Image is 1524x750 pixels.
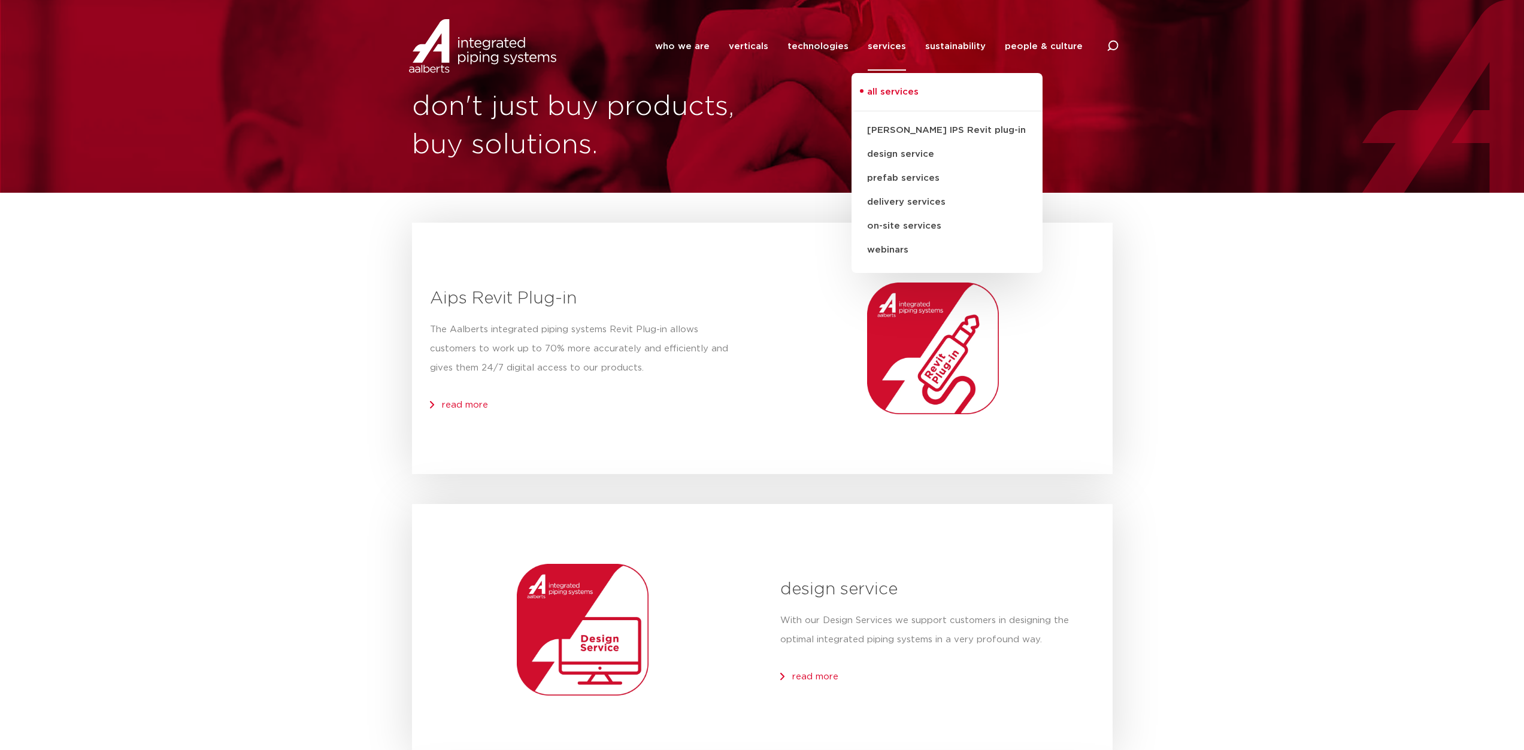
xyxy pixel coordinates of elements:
a: sustainability [925,22,986,71]
a: all services [852,85,1043,111]
a: design service [852,142,1043,166]
h1: don't just buy products, buy solutions. [412,88,756,165]
a: read more [442,400,488,409]
img: Aalberts_IPS_icon_revit_plugin_rgb.png.webp [762,223,1104,474]
a: prefab services [852,166,1043,190]
h3: Aips Revit Plug-in [430,287,744,311]
a: who we are [655,22,710,71]
p: With our Design Services we support customers in designing the optimal integrated piping systems ... [780,611,1095,649]
a: webinars [852,238,1043,262]
a: delivery services [852,190,1043,214]
a: technologies [787,22,849,71]
a: [PERSON_NAME] IPS Revit plug-in [852,119,1043,142]
a: services [868,22,906,71]
a: read more [792,672,838,681]
h3: design service [780,578,1095,602]
a: on-site services [852,214,1043,238]
nav: Menu [655,22,1083,71]
a: verticals [729,22,768,71]
p: The Aalberts integrated piping systems Revit Plug-in allows customers to work up to 70% more accu... [430,320,744,378]
ul: services [852,73,1043,273]
a: people & culture [1005,22,1083,71]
